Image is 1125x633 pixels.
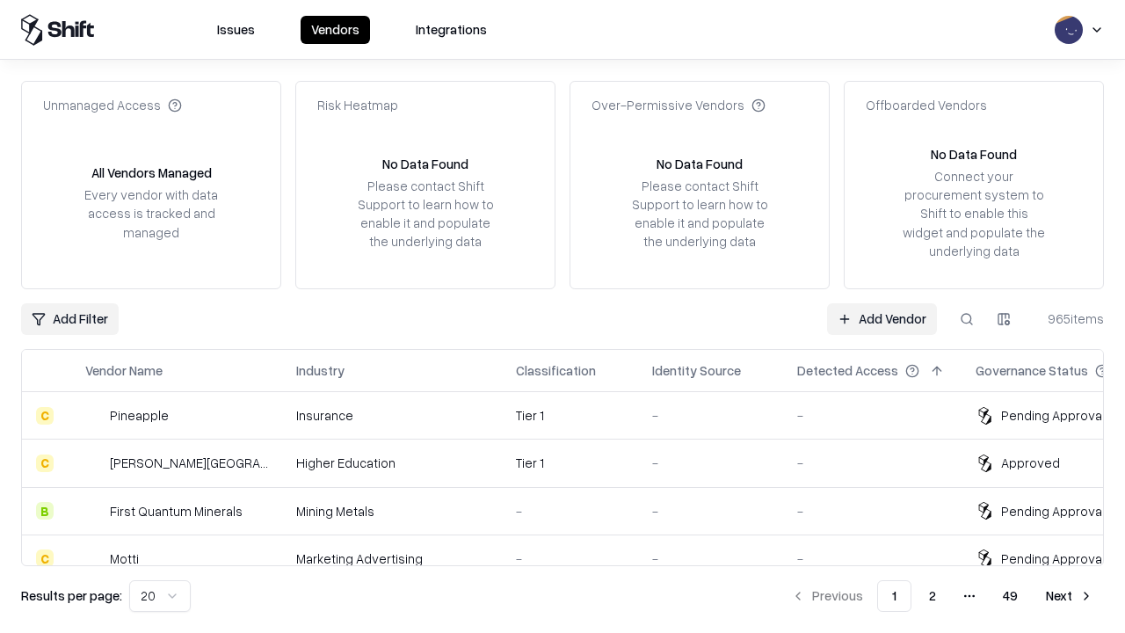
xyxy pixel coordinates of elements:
[296,454,488,472] div: Higher Education
[1001,406,1105,425] div: Pending Approval
[85,502,103,520] img: First Quantum Minerals
[877,580,911,612] button: 1
[516,549,624,568] div: -
[657,155,743,173] div: No Data Found
[989,580,1032,612] button: 49
[317,96,398,114] div: Risk Heatmap
[866,96,987,114] div: Offboarded Vendors
[110,502,243,520] div: First Quantum Minerals
[1001,549,1105,568] div: Pending Approval
[797,549,947,568] div: -
[36,549,54,567] div: C
[901,167,1047,260] div: Connect your procurement system to Shift to enable this widget and populate the underlying data
[516,406,624,425] div: Tier 1
[627,177,773,251] div: Please contact Shift Support to learn how to enable it and populate the underlying data
[1034,309,1104,328] div: 965 items
[382,155,468,173] div: No Data Found
[915,580,950,612] button: 2
[296,406,488,425] div: Insurance
[110,406,169,425] div: Pineapple
[91,164,212,182] div: All Vendors Managed
[296,502,488,520] div: Mining Metals
[301,16,370,44] button: Vendors
[110,549,139,568] div: Motti
[1035,580,1104,612] button: Next
[592,96,766,114] div: Over-Permissive Vendors
[296,361,345,380] div: Industry
[85,549,103,567] img: Motti
[78,186,224,241] div: Every vendor with data access is tracked and managed
[85,361,163,380] div: Vendor Name
[797,454,947,472] div: -
[652,361,741,380] div: Identity Source
[652,549,769,568] div: -
[21,303,119,335] button: Add Filter
[780,580,1104,612] nav: pagination
[110,454,268,472] div: [PERSON_NAME][GEOGRAPHIC_DATA]
[931,145,1017,164] div: No Data Found
[652,502,769,520] div: -
[516,454,624,472] div: Tier 1
[296,549,488,568] div: Marketing Advertising
[352,177,498,251] div: Please contact Shift Support to learn how to enable it and populate the underlying data
[1001,502,1105,520] div: Pending Approval
[21,586,122,605] p: Results per page:
[85,407,103,425] img: Pineapple
[797,361,898,380] div: Detected Access
[36,502,54,520] div: B
[652,406,769,425] div: -
[797,406,947,425] div: -
[797,502,947,520] div: -
[516,502,624,520] div: -
[405,16,497,44] button: Integrations
[516,361,596,380] div: Classification
[976,361,1088,380] div: Governance Status
[36,407,54,425] div: C
[1001,454,1060,472] div: Approved
[827,303,937,335] a: Add Vendor
[85,455,103,472] img: Reichman University
[43,96,182,114] div: Unmanaged Access
[36,455,54,472] div: C
[207,16,265,44] button: Issues
[652,454,769,472] div: -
